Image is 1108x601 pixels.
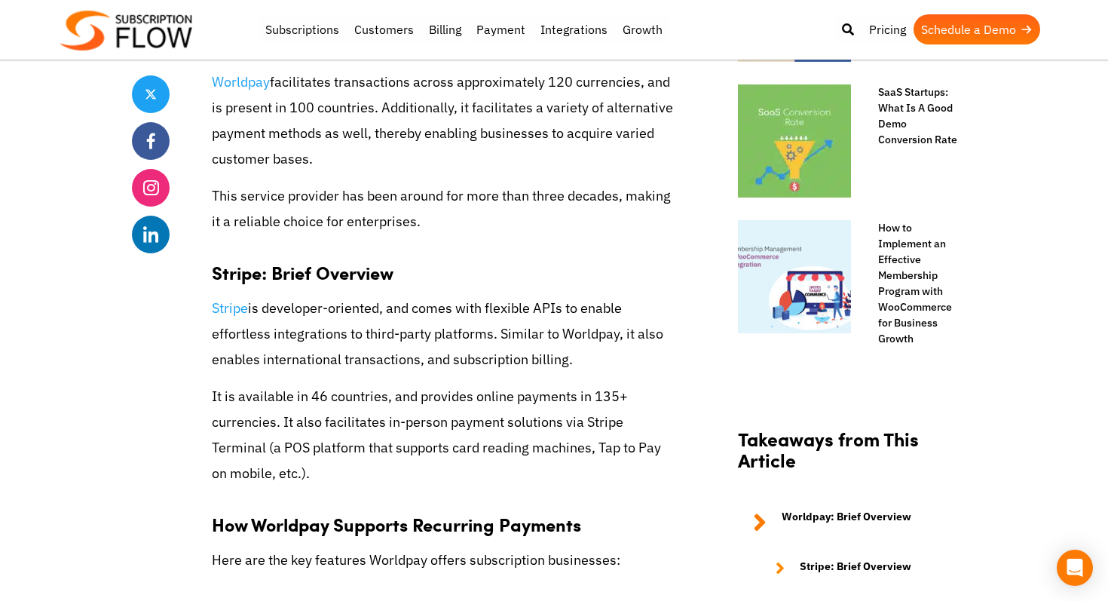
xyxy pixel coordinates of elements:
[738,509,961,536] a: Worldpay: Brief Overview
[212,511,581,537] strong: How Worldpay Supports Recurring Payments
[212,69,676,173] p: facilitates transactions across approximately 120 currencies, and is present in 100 countries. Ad...
[738,84,851,198] img: What-Is-A-Good-Demo-Conversion-Rate
[258,14,347,44] a: Subscriptions
[533,14,615,44] a: Integrations
[862,14,914,44] a: Pricing
[60,11,192,51] img: Subscriptionflow
[212,296,676,373] p: is developer-oriented, and comes with flexible APIs to enable effortless integrations to third-pa...
[738,428,961,487] h2: Takeaways from This Article
[212,73,270,90] a: Worldpay
[212,183,676,235] p: This service provider has been around for more than three decades, making it a reliable choice fo...
[212,259,393,285] strong: Stripe: Brief Overview
[212,384,676,487] p: It is available in 46 countries, and provides online payments in 135+ currencies. It also facilit...
[615,14,670,44] a: Growth
[761,559,961,577] a: Stripe: Brief Overview
[914,14,1040,44] a: Schedule a Demo
[212,547,676,573] p: Here are the key features Worldpay offers subscription businesses:
[1057,550,1093,586] div: Open Intercom Messenger
[782,509,911,536] strong: Worldpay: Brief Overview
[738,220,851,333] img: WooCommerce-membership-management
[212,299,248,317] a: Stripe
[800,559,911,577] strong: Stripe: Brief Overview
[863,84,961,148] a: SaaS Startups: What Is A Good Demo Conversion Rate
[347,14,421,44] a: Customers
[863,220,961,347] a: How to Implement an Effective Membership Program with WooCommerce for Business Growth
[469,14,533,44] a: Payment
[421,14,469,44] a: Billing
